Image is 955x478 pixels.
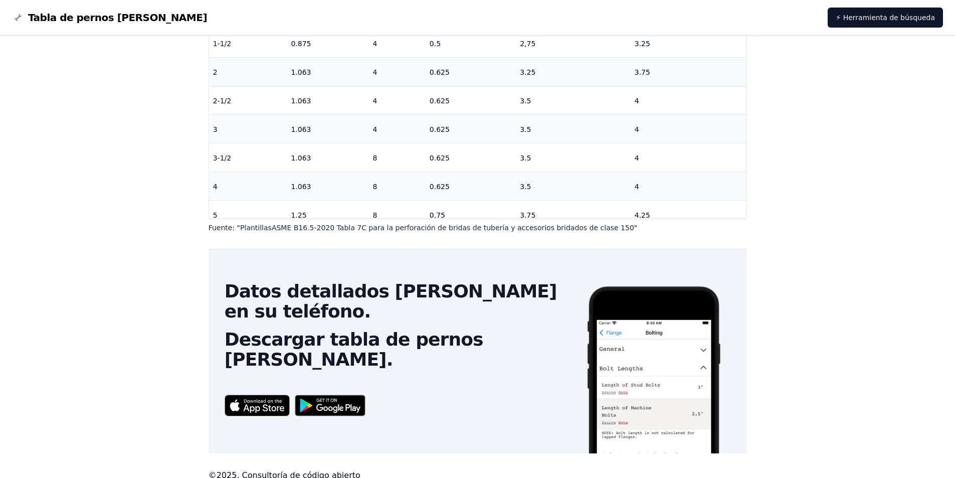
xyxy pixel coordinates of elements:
[520,125,531,133] font: 3.5
[240,224,272,232] font: Plantillas
[291,211,306,219] font: 1.25
[836,14,935,22] font: ⚡ Herramienta de búsqueda
[520,183,531,191] font: 3.5
[213,40,232,48] font: 1-1/2
[430,68,450,76] font: 0.625
[430,154,450,162] font: 0.625
[12,12,24,24] img: Gráfico de logotipos de pernos de brida
[520,211,535,219] font: 3.75
[373,211,377,219] font: 8
[225,281,557,322] font: Datos detallados [PERSON_NAME] en su teléfono.
[291,68,311,76] font: 1.063
[430,183,450,191] font: 0.625
[520,154,531,162] font: 3.5
[520,97,531,105] font: 3.5
[828,8,943,28] a: ⚡ Herramienta de búsqueda
[635,211,650,219] font: 4.25
[373,154,377,162] font: 8
[373,97,377,105] font: 4
[635,68,650,76] font: 3.75
[430,125,450,133] font: 0.625
[291,40,311,48] font: 0.875
[635,40,650,48] font: 3.25
[373,68,377,76] font: 4
[635,183,639,191] font: 4
[291,154,311,162] font: 1.063
[290,390,371,421] img: Consíguelo en Google Play
[213,154,232,162] font: 3-1/2
[213,68,218,76] font: 2
[272,224,634,232] font: ASME B16.5-2020 Tabla 7C para la perforación de bridas de tubería y accesorios bridados de clase 150
[430,40,441,48] font: 0.5
[430,211,445,219] font: 0,75
[213,211,218,219] font: 5
[213,97,232,105] font: 2-1/2
[291,125,311,133] font: 1.063
[520,40,535,48] font: 2,75
[225,395,290,416] img: Insignia de la App Store para la aplicación Flange Bolt Chart
[373,125,377,133] font: 4
[291,97,311,105] font: 1.063
[213,125,218,133] font: 3
[430,97,450,105] font: 0.625
[28,12,207,24] font: Tabla de pernos [PERSON_NAME]
[213,183,218,191] font: 4
[635,154,639,162] font: 4
[12,11,207,25] a: Gráfico de logotipos de pernos de bridaTabla de pernos [PERSON_NAME]
[373,183,377,191] font: 8
[209,224,240,232] font: Fuente: "
[635,125,639,133] font: 4
[635,97,639,105] font: 4
[634,224,637,232] font: "
[373,40,377,48] font: 4
[291,183,311,191] font: 1.063
[520,68,535,76] font: 3.25
[225,329,483,370] font: Descargar tabla de pernos [PERSON_NAME].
